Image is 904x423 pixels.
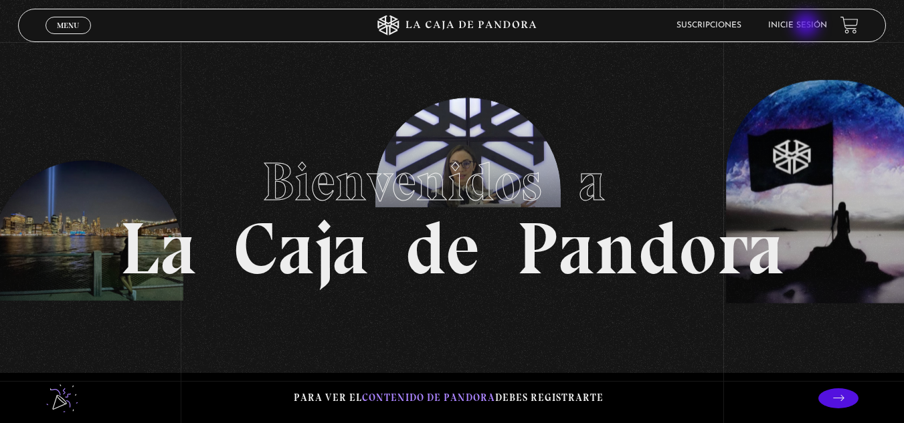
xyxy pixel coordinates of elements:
h1: La Caja de Pandora [120,138,784,285]
span: contenido de Pandora [362,392,495,404]
span: Bienvenidos a [262,150,642,214]
span: Menu [57,21,79,29]
a: Suscripciones [676,21,741,29]
a: View your shopping cart [840,16,858,34]
p: Para ver el debes registrarte [294,389,604,407]
a: Inicie sesión [768,21,827,29]
span: Cerrar [52,32,84,41]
